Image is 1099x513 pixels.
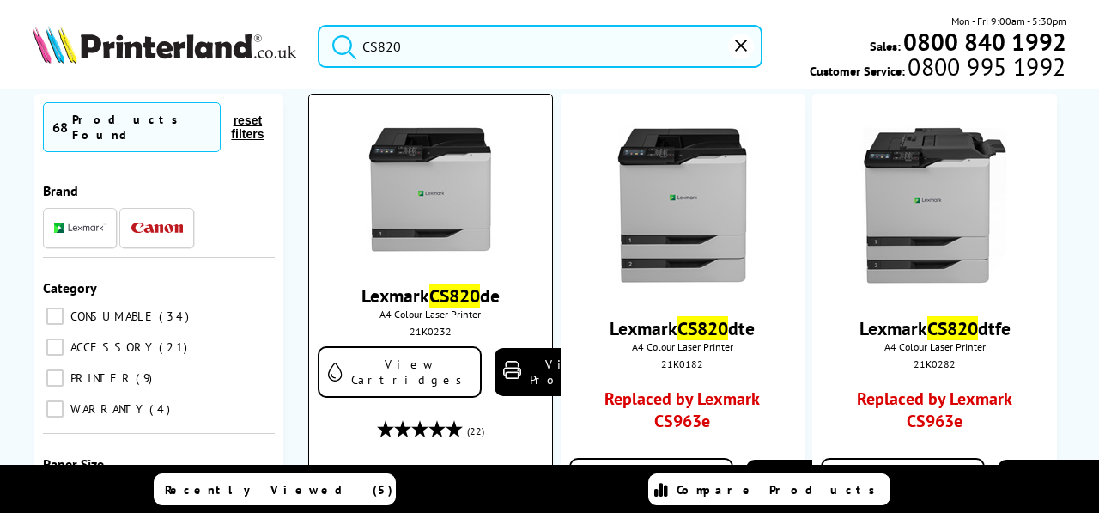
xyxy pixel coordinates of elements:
[901,34,1066,50] a: 0800 840 1992
[821,340,1048,353] span: A4 Colour Laser Printer
[318,25,762,68] input: Search product or brand
[131,223,183,234] img: Canon
[33,26,296,66] a: Printerland Logo
[677,316,728,340] mark: CS820
[46,369,64,387] input: PRINTER 9
[951,13,1066,29] span: Mon - Fri 9:00am - 5:30pm
[43,455,104,473] span: Paper Size
[361,284,500,308] a: LexmarkCS820de
[43,182,78,199] span: Brand
[66,339,157,355] span: ACCESSORY
[318,308,543,321] span: A4 Colour Laser Printer
[33,26,296,63] img: Printerland Logo
[66,370,134,386] span: PRINTER
[467,415,484,448] span: (22)
[46,339,64,356] input: ACCESSORY 21
[46,400,64,418] input: WARRANTY 4
[677,482,884,498] span: Compare Products
[54,223,106,233] img: Lexmark
[165,482,393,498] span: Recently Viewed (5)
[66,308,157,324] span: CONSUMABLE
[870,38,901,54] span: Sales:
[574,357,792,370] div: 21K0182
[154,473,396,505] a: Recently Viewed (5)
[366,125,495,254] img: CS820DE-thumb.jpg
[221,113,275,142] button: reset filters
[905,58,1066,75] span: 0800 995 1992
[592,388,774,441] a: Replaced by Lexmark CS963e
[66,401,148,417] span: WARRANTY
[495,348,623,396] a: View Product
[43,279,97,296] span: Category
[821,458,985,510] a: View Cartridges
[648,473,890,505] a: Compare Products
[72,112,211,143] div: Products Found
[569,340,797,353] span: A4 Colour Laser Printer
[853,124,1017,287] img: 21K0282-front-small.jpg
[903,26,1066,58] b: 0800 840 1992
[610,316,755,340] a: LexmarkCS820dte
[136,370,156,386] span: 9
[825,357,1044,370] div: 21K0282
[322,325,539,338] div: 21K0232
[159,339,191,355] span: 21
[569,458,733,510] a: View Cartridges
[844,388,1026,441] a: Replaced by Lexmark CS963e
[52,119,68,136] span: 68
[46,308,64,325] input: CONSUMABLE 34
[318,346,482,398] a: View Cartridges
[429,284,480,308] mark: CS820
[859,316,1011,340] a: LexmarkCS820dtfe
[149,401,174,417] span: 4
[746,460,875,508] a: View Product
[159,308,193,324] span: 34
[810,58,1066,79] span: Customer Service:
[601,124,764,287] img: 40C9051-front-small.jpg
[927,316,978,340] mark: CS820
